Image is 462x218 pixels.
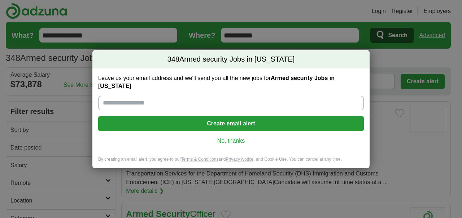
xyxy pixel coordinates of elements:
h2: Armed security Jobs in [US_STATE] [92,50,370,69]
a: Terms & Conditions [181,157,218,162]
span: 348 [167,54,179,64]
a: Privacy Notice [226,157,254,162]
a: No, thanks [104,137,358,145]
button: Create email alert [98,116,364,131]
div: By creating an email alert, you agree to our and , and Cookie Use. You can cancel at any time. [92,156,370,168]
label: Leave us your email address and we'll send you all the new jobs for [98,74,364,90]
